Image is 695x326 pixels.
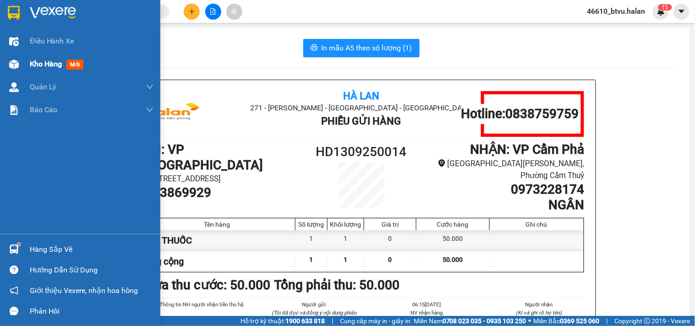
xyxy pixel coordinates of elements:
[30,263,153,277] div: Hướng dẫn sử dụng
[306,142,417,162] h1: HD1309250014
[189,8,195,15] span: plus
[662,4,665,11] span: 1
[138,142,263,173] b: GỬI : VP [GEOGRAPHIC_DATA]
[157,300,247,309] li: Thông tin NH người nhận tiền thu hộ
[461,106,579,122] h1: Hotline: 0838759759
[142,256,184,267] span: Tổng cộng
[10,286,18,295] span: notification
[340,316,411,326] span: Cung cấp máy in - giấy in:
[66,60,83,70] span: mới
[344,256,348,263] span: 1
[226,4,242,20] button: aim
[138,173,306,185] li: - [STREET_ADDRESS]
[274,277,400,293] b: Tổng phải thu: 50.000
[389,256,392,263] span: 0
[210,8,216,15] span: file-add
[30,285,138,296] span: Giới thiệu Vexere, nhận hoa hồng
[9,82,19,92] img: warehouse-icon
[138,277,271,293] b: Chưa thu cước : 50.000
[416,230,489,251] div: 50.000
[644,318,651,324] span: copyright
[328,230,364,251] div: 1
[231,8,237,15] span: aim
[419,221,487,228] div: Cước hàng
[241,316,325,326] span: Hỗ trợ kỹ thuật:
[8,6,20,20] img: logo-vxr
[30,243,153,256] div: Hàng sắp về
[367,221,414,228] div: Giá trị
[30,81,56,92] span: Quản Lý
[138,200,306,216] h1: MỸ
[303,39,420,57] button: printerIn mẫu A5 theo số lượng (1)
[382,309,472,317] li: NV nhận hàng
[11,62,137,93] b: GỬI : VP [GEOGRAPHIC_DATA]
[414,316,526,326] span: Miền Nam
[146,106,153,114] span: down
[471,142,585,157] b: NHẬN : VP Cẩm Phả
[298,221,325,228] div: Số lượng
[285,317,325,325] strong: 1900 633 818
[438,159,446,167] span: environment
[139,230,296,251] div: BỌC THUỐC
[364,230,416,251] div: 0
[138,91,207,137] img: logo.jpg
[417,182,584,197] h1: 0973228174
[311,44,318,53] span: printer
[382,300,472,309] li: 06:15[DATE]
[321,115,401,127] b: Phiếu Gửi Hàng
[417,197,584,213] h1: NGÂN
[343,90,379,102] b: Hà Lan
[673,4,690,20] button: caret-down
[138,185,306,201] h1: 0333869929
[607,316,608,326] span: |
[213,102,510,114] li: 271 - [PERSON_NAME] - [GEOGRAPHIC_DATA] - [GEOGRAPHIC_DATA]
[330,221,361,228] div: Khối lượng
[11,11,80,57] img: logo.jpg
[146,83,153,91] span: down
[17,243,20,246] sup: 1
[30,104,57,115] span: Báo cáo
[665,4,668,11] span: 5
[658,4,672,11] sup: 15
[310,256,313,263] span: 1
[322,42,412,54] span: In mẫu A5 theo số lượng (1)
[443,256,463,263] span: 50.000
[86,22,383,34] li: 271 - [PERSON_NAME] - [GEOGRAPHIC_DATA] - [GEOGRAPHIC_DATA]
[205,4,221,20] button: file-add
[9,244,19,254] img: warehouse-icon
[560,317,600,325] strong: 0369 525 060
[657,7,665,16] img: icon-new-feature
[9,60,19,69] img: warehouse-icon
[184,4,200,20] button: plus
[580,5,653,17] span: 46610_btvu.halan
[142,221,293,228] div: Tên hàng
[417,158,584,182] li: [GEOGRAPHIC_DATA][PERSON_NAME], Phường Cẩm Thuỷ
[494,300,585,309] li: Người nhận
[529,319,531,323] span: ⚪️
[9,37,19,46] img: warehouse-icon
[269,300,360,309] li: Người gửi
[492,221,581,228] div: Ghi chú
[30,60,62,68] span: Kho hàng
[296,230,328,251] div: 1
[30,304,153,318] div: Phản hồi
[272,310,356,324] i: (Tôi đã đọc và đồng ý nội dung phiếu gửi hàng)
[534,316,600,326] span: Miền Bắc
[9,105,19,115] img: solution-icon
[678,7,686,16] span: caret-down
[516,310,562,316] i: (Kí và ghi rõ họ tên)
[30,35,74,47] span: Điều hành xe
[332,316,333,326] span: |
[10,266,18,274] span: question-circle
[10,307,18,315] span: message
[443,317,526,325] strong: 0708 023 035 - 0935 103 250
